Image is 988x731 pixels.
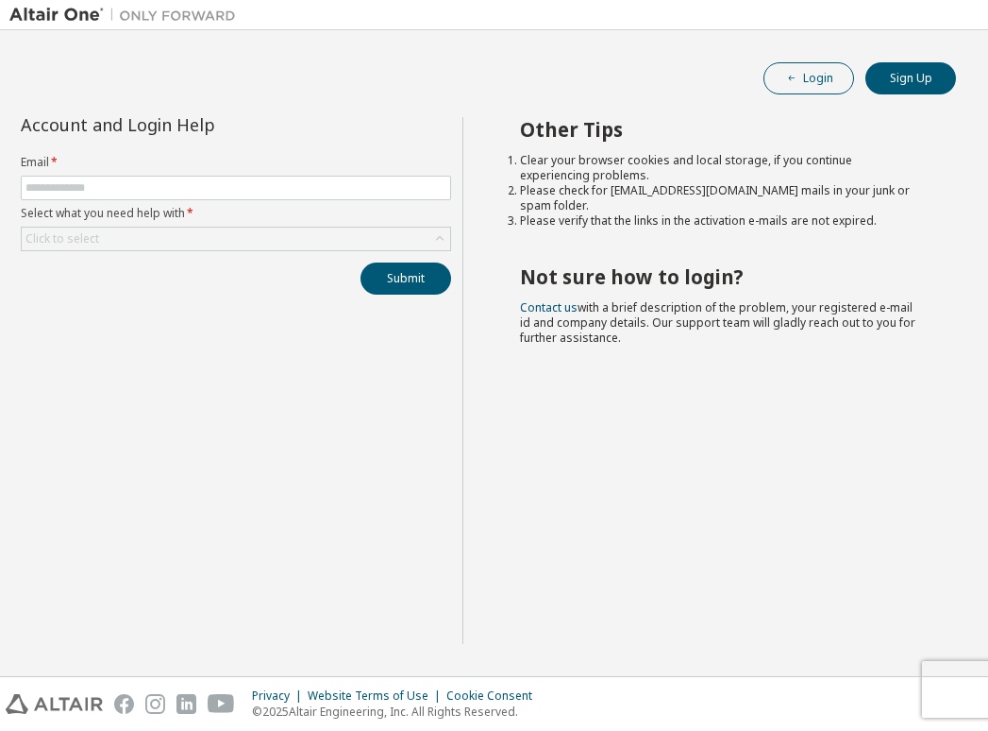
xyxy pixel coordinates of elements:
button: Sign Up [865,62,956,94]
h2: Not sure how to login? [520,264,922,289]
label: Email [21,155,451,170]
img: facebook.svg [114,694,134,714]
div: Click to select [25,231,99,246]
p: © 2025 Altair Engineering, Inc. All Rights Reserved. [252,704,544,720]
label: Select what you need help with [21,206,451,221]
div: Privacy [252,688,308,704]
button: Submit [360,263,451,295]
div: Cookie Consent [446,688,544,704]
div: Click to select [22,228,450,250]
li: Please verify that the links in the activation e-mails are not expired. [520,213,922,229]
li: Clear your browser cookies and local storage, if you continue experiencing problems. [520,153,922,183]
h2: Other Tips [520,117,922,142]
button: Login [763,62,854,94]
div: Website Terms of Use [308,688,446,704]
img: youtube.svg [208,694,235,714]
img: Altair One [9,6,245,25]
img: instagram.svg [145,694,165,714]
img: linkedin.svg [176,694,196,714]
div: Account and Login Help [21,117,365,132]
a: Contact us [520,299,578,315]
li: Please check for [EMAIL_ADDRESS][DOMAIN_NAME] mails in your junk or spam folder. [520,183,922,213]
span: with a brief description of the problem, your registered e-mail id and company details. Our suppo... [520,299,915,346]
img: altair_logo.svg [6,694,103,714]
